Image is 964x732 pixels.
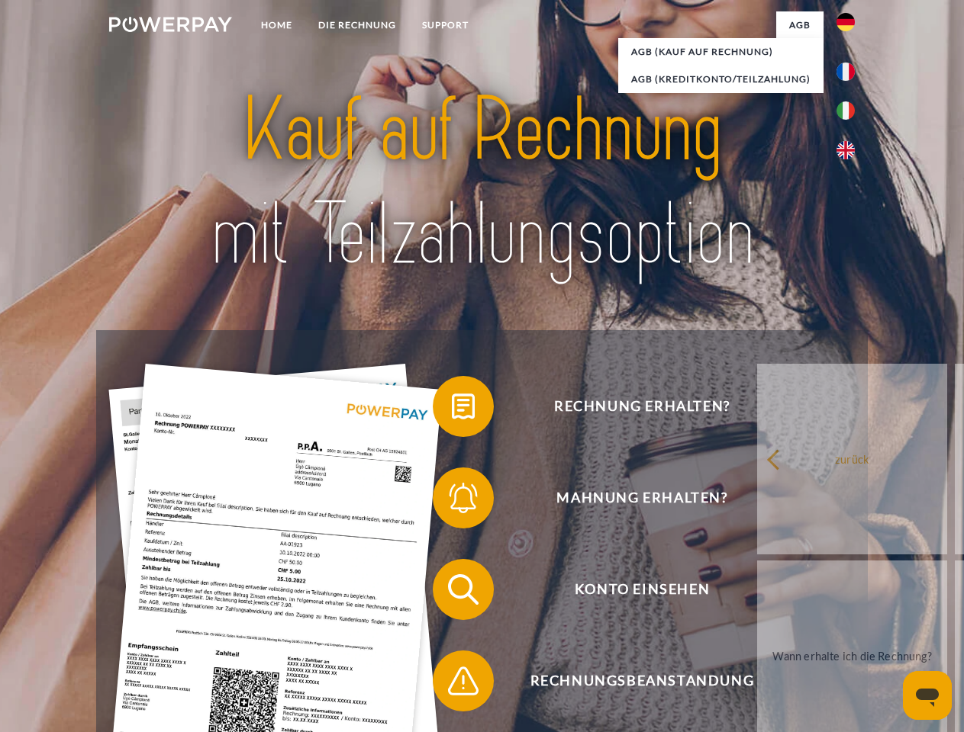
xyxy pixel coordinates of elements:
button: Mahnung erhalten? [433,467,830,528]
img: qb_bell.svg [444,479,482,517]
a: AGB (Kauf auf Rechnung) [618,38,824,66]
div: Wann erhalte ich die Rechnung? [766,645,938,666]
img: logo-powerpay-white.svg [109,17,232,32]
a: AGB (Kreditkonto/Teilzahlung) [618,66,824,93]
button: Konto einsehen [433,559,830,620]
img: qb_search.svg [444,570,482,608]
a: SUPPORT [409,11,482,39]
button: Rechnungsbeanstandung [433,650,830,711]
img: fr [837,63,855,81]
a: DIE RECHNUNG [305,11,409,39]
span: Konto einsehen [455,559,829,620]
a: agb [776,11,824,39]
span: Rechnung erhalten? [455,376,829,437]
iframe: Schaltfläche zum Öffnen des Messaging-Fensters [903,671,952,720]
span: Mahnung erhalten? [455,467,829,528]
img: qb_warning.svg [444,662,482,700]
div: zurück [766,448,938,469]
a: Home [248,11,305,39]
img: title-powerpay_de.svg [146,73,818,292]
img: qb_bill.svg [444,387,482,425]
button: Rechnung erhalten? [433,376,830,437]
img: de [837,13,855,31]
img: it [837,101,855,120]
img: en [837,141,855,159]
span: Rechnungsbeanstandung [455,650,829,711]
